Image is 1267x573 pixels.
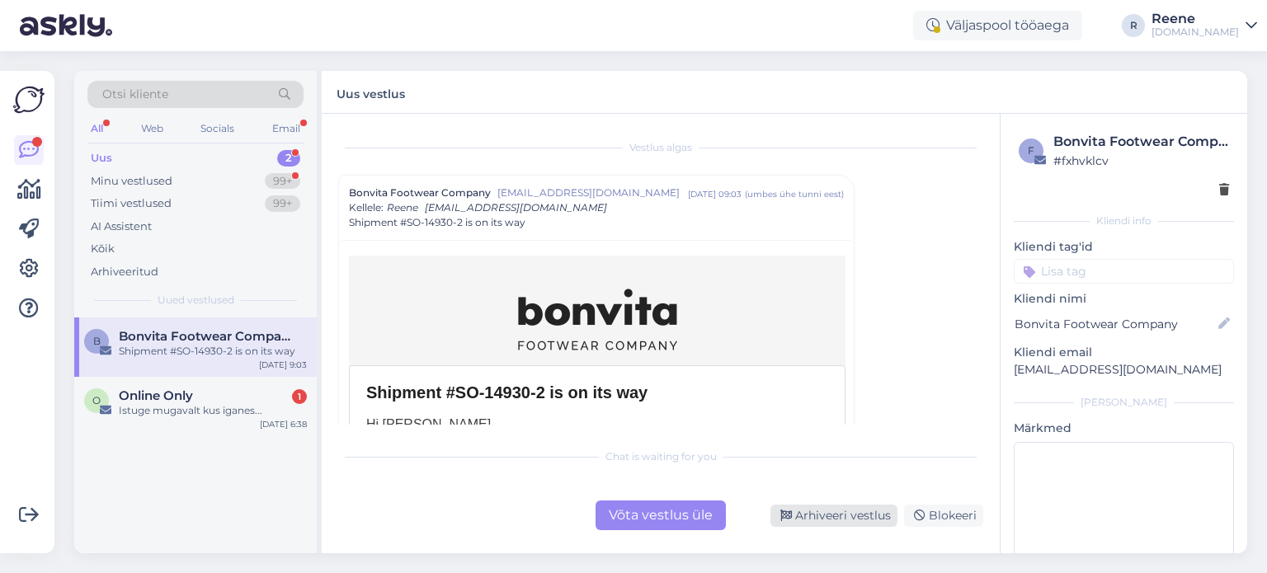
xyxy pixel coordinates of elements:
div: # fxhvklcv [1053,152,1229,170]
div: ( umbes ühe tunni eest ) [745,188,844,200]
p: Kliendi email [1014,344,1234,361]
div: [DATE] 9:03 [259,359,307,371]
div: Uus [91,150,112,167]
div: AI Assistent [91,218,152,235]
p: Märkmed [1014,420,1234,437]
div: Socials [197,118,238,139]
div: 99+ [265,173,300,190]
div: Väljaspool tööaega [913,11,1082,40]
div: R [1122,14,1145,37]
p: Kliendi nimi [1014,290,1234,308]
div: [PERSON_NAME] [1014,395,1234,410]
input: Lisa nimi [1015,315,1215,333]
span: O [92,394,101,406]
div: 1 [292,389,307,404]
div: Chat is waiting for you [338,449,983,464]
div: Shipment #SO-14930-2 is on its way [119,344,307,359]
div: Istuge mugavalt kus iganes... [119,403,307,418]
p: [EMAIL_ADDRESS][DOMAIN_NAME] [1014,361,1234,378]
span: Uued vestlused [158,293,234,308]
div: Vestlus algas [338,140,983,155]
div: Email [269,118,304,139]
div: Bonvita Footwear Company [1053,132,1229,152]
div: 99+ [265,195,300,212]
div: [DOMAIN_NAME] [1152,26,1239,39]
span: Bonvita Footwear Company [349,186,491,200]
img: oz9jucfisb9ir284xznl [518,289,677,350]
span: Kellele : [349,201,384,214]
img: Askly Logo [13,84,45,115]
h3: Shipment #SO-14930-2 is on its way [366,383,828,403]
span: f [1028,144,1034,157]
div: Arhiveeritud [91,264,158,280]
span: Otsi kliente [102,86,168,103]
p: Hi [PERSON_NAME], Great news! Shipment has now been dispatched. [366,416,828,466]
span: [EMAIL_ADDRESS][DOMAIN_NAME] [425,201,607,214]
div: Web [138,118,167,139]
div: Arhiveeri vestlus [770,505,897,527]
a: Reene[DOMAIN_NAME] [1152,12,1257,39]
label: Uus vestlus [337,81,405,103]
span: [EMAIL_ADDRESS][DOMAIN_NAME] [497,186,688,200]
div: Kliendi info [1014,214,1234,228]
input: Lisa tag [1014,259,1234,284]
span: Online Only [119,388,193,403]
div: [DATE] 6:38 [260,418,307,430]
div: [DATE] 09:03 [688,188,742,200]
span: Reene [387,201,418,214]
div: All [87,118,106,139]
span: Bonvita Footwear Company [119,329,290,344]
div: Tiimi vestlused [91,195,172,212]
div: Minu vestlused [91,173,172,190]
div: Kõik [91,241,115,257]
span: Shipment #SO-14930-2 is on its way [349,215,525,230]
div: Võta vestlus üle [596,500,726,530]
div: 2 [277,150,300,167]
span: B [93,335,101,347]
div: Blokeeri [904,505,983,527]
p: Kliendi tag'id [1014,238,1234,256]
div: Reene [1152,12,1239,26]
